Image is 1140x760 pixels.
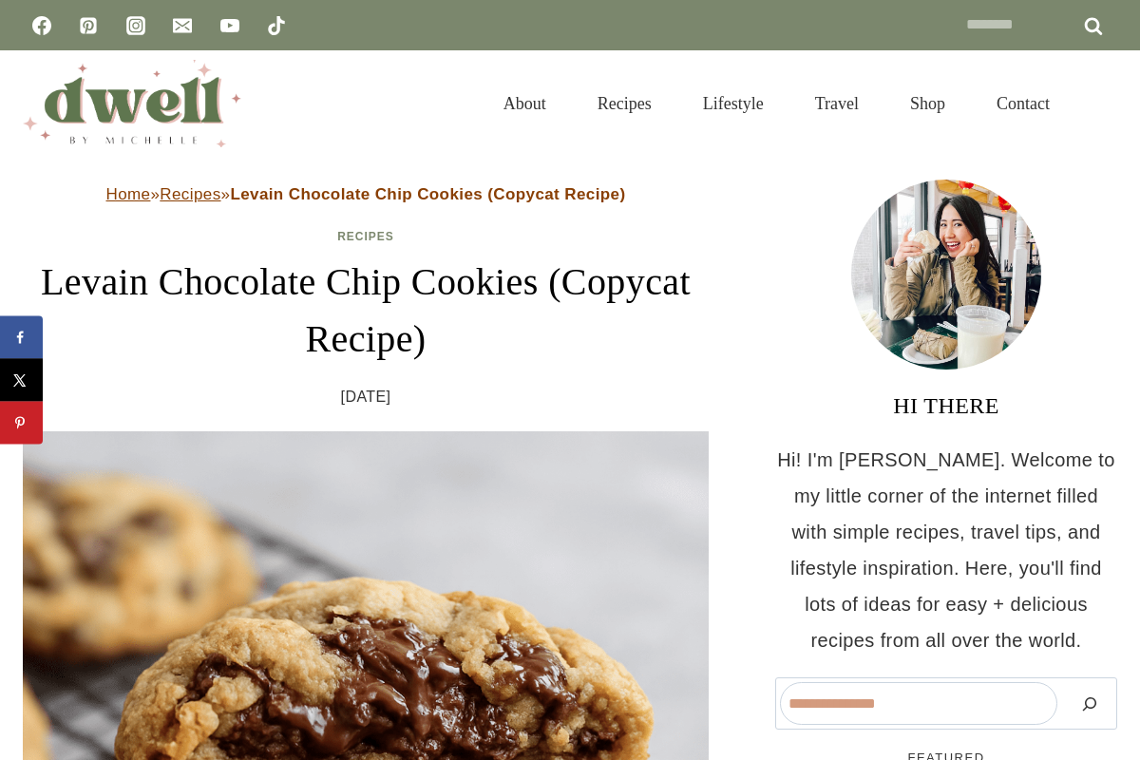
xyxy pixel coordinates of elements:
[572,70,677,137] a: Recipes
[1085,87,1117,120] button: View Search Form
[23,254,709,368] h1: Levain Chocolate Chip Cookies (Copycat Recipe)
[163,7,201,45] a: Email
[341,383,391,411] time: [DATE]
[478,70,572,137] a: About
[789,70,884,137] a: Travel
[23,60,241,147] img: DWELL by michelle
[775,389,1117,423] h3: HI THERE
[337,230,394,243] a: Recipes
[1067,682,1112,725] button: Search
[211,7,249,45] a: YouTube
[106,185,151,203] a: Home
[677,70,789,137] a: Lifestyle
[69,7,107,45] a: Pinterest
[106,185,626,203] span: » »
[884,70,971,137] a: Shop
[160,185,220,203] a: Recipes
[257,7,295,45] a: TikTok
[775,442,1117,658] p: Hi! I'm [PERSON_NAME]. Welcome to my little corner of the internet filled with simple recipes, tr...
[971,70,1075,137] a: Contact
[117,7,155,45] a: Instagram
[478,70,1075,137] nav: Primary Navigation
[23,7,61,45] a: Facebook
[230,185,625,203] strong: Levain Chocolate Chip Cookies (Copycat Recipe)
